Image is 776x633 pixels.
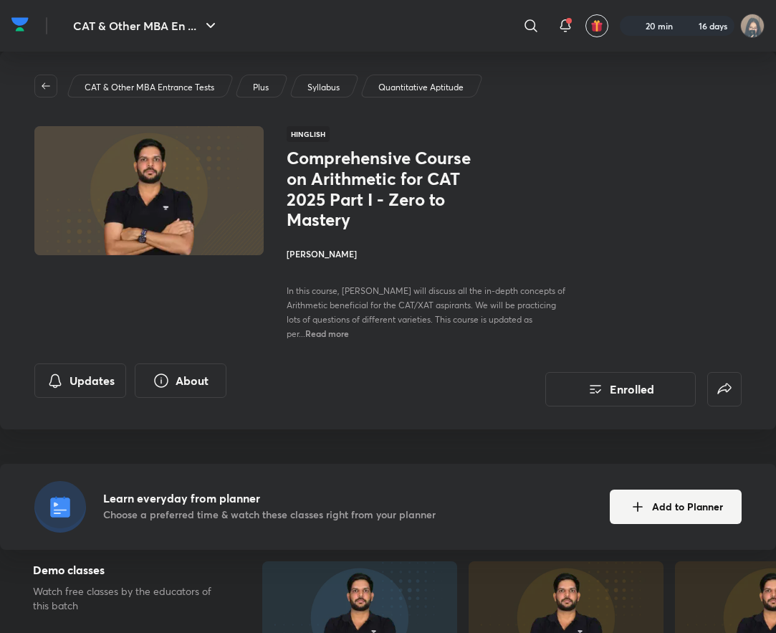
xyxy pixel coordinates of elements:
[305,328,349,339] span: Read more
[32,125,266,257] img: Thumbnail
[681,19,696,33] img: streak
[378,81,464,94] p: Quantitative Aptitude
[287,148,493,230] h1: Comprehensive Course on Arithmetic for CAT 2025 Part I - Zero to Mastery
[590,19,603,32] img: avatar
[85,81,214,94] p: CAT & Other MBA Entrance Tests
[740,14,765,38] img: Jarul Jangid
[33,561,219,579] h5: Demo classes
[628,19,643,33] img: check rounded
[11,14,29,35] img: Company Logo
[610,490,742,524] button: Add to Planner
[33,584,219,613] p: Watch free classes by the educators of this batch
[707,372,742,406] button: false
[307,81,340,94] p: Syllabus
[135,363,226,398] button: About
[287,285,565,339] span: In this course, [PERSON_NAME] will discuss all the in-depth concepts of Arithmetic beneficial for...
[103,492,436,504] h4: Learn everyday from planner
[305,81,343,94] a: Syllabus
[287,126,330,142] span: Hinglish
[287,247,570,260] h4: [PERSON_NAME]
[103,507,436,522] p: Choose a preferred time & watch these classes right from your planner
[545,372,696,406] button: Enrolled
[34,363,126,398] button: Updates
[82,81,217,94] a: CAT & Other MBA Entrance Tests
[64,11,228,40] button: CAT & Other MBA En ...
[253,81,269,94] p: Plus
[251,81,272,94] a: Plus
[585,14,608,37] button: avatar
[376,81,466,94] a: Quantitative Aptitude
[11,14,29,39] a: Company Logo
